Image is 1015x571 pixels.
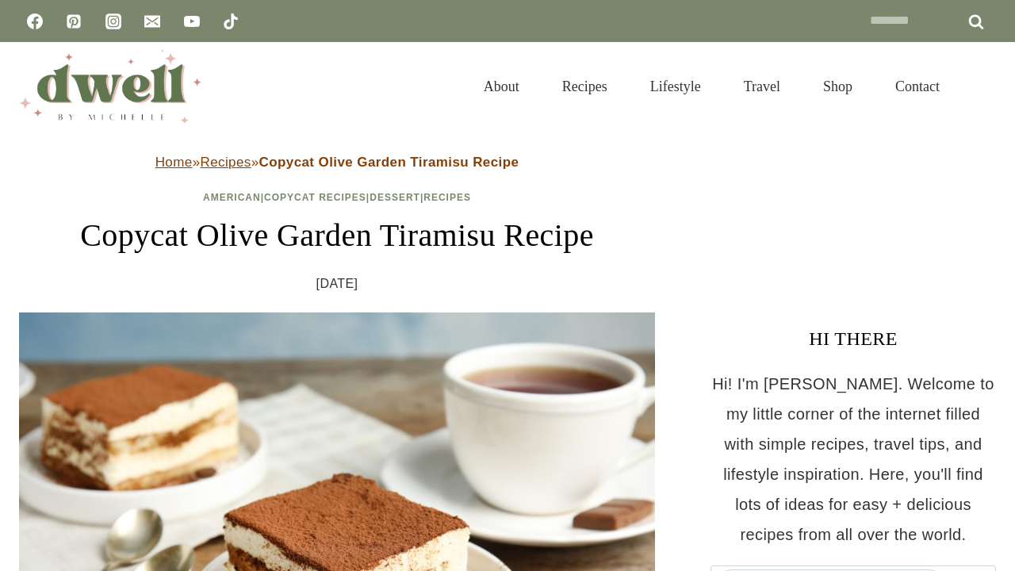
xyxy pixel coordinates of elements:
h1: Copycat Olive Garden Tiramisu Recipe [19,212,655,259]
nav: Primary Navigation [462,59,961,114]
img: DWELL by michelle [19,50,201,123]
h3: HI THERE [710,324,996,353]
a: American [203,192,261,203]
button: View Search Form [969,73,996,100]
a: Travel [722,59,802,114]
a: Contact [874,59,961,114]
a: Lifestyle [629,59,722,114]
strong: Copycat Olive Garden Tiramisu Recipe [259,155,519,170]
a: Email [136,6,168,37]
a: YouTube [176,6,208,37]
span: » » [155,155,519,170]
p: Hi! I'm [PERSON_NAME]. Welcome to my little corner of the internet filled with simple recipes, tr... [710,369,996,550]
a: Facebook [19,6,51,37]
a: Pinterest [58,6,90,37]
a: Dessert [370,192,420,203]
a: Shop [802,59,874,114]
a: Instagram [98,6,129,37]
a: Recipes [541,59,629,114]
time: [DATE] [316,272,358,296]
a: Home [155,155,193,170]
a: Recipes [200,155,251,170]
a: Recipes [423,192,471,203]
span: | | | [203,192,471,203]
a: About [462,59,541,114]
a: Copycat Recipes [264,192,366,203]
a: TikTok [215,6,247,37]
